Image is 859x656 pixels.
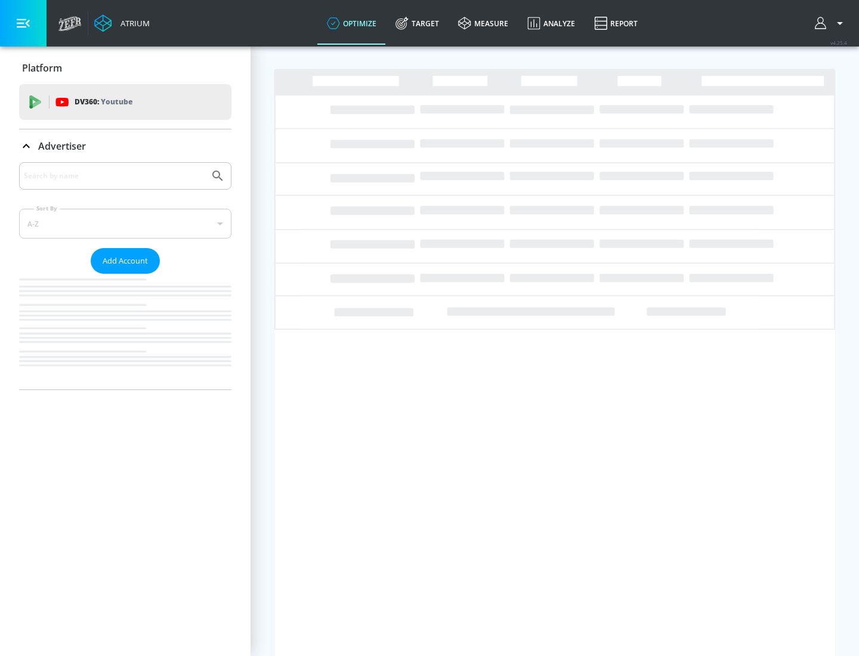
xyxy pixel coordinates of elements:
div: A-Z [19,209,231,239]
a: measure [449,2,518,45]
a: Report [585,2,647,45]
div: Atrium [116,18,150,29]
div: Advertiser [19,162,231,389]
span: Add Account [103,254,148,268]
button: Add Account [91,248,160,274]
div: Advertiser [19,129,231,163]
a: Analyze [518,2,585,45]
label: Sort By [34,205,60,212]
a: Atrium [94,14,150,32]
p: Youtube [101,95,132,108]
span: v 4.25.4 [830,39,847,46]
div: Platform [19,51,231,85]
input: Search by name [24,168,205,184]
p: Platform [22,61,62,75]
nav: list of Advertiser [19,274,231,389]
div: DV360: Youtube [19,84,231,120]
p: DV360: [75,95,132,109]
a: Target [386,2,449,45]
a: optimize [317,2,386,45]
p: Advertiser [38,140,86,153]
